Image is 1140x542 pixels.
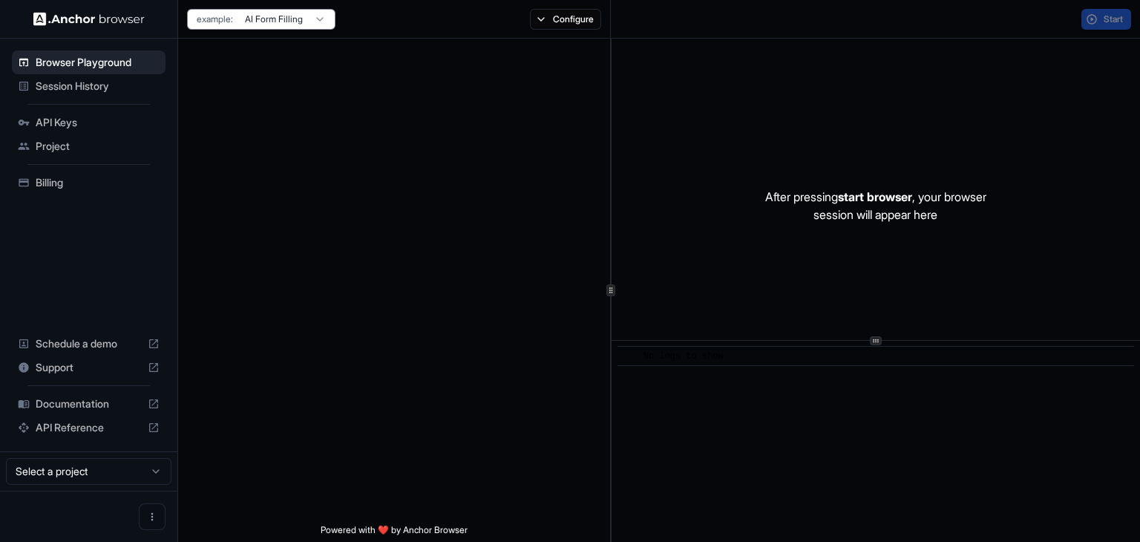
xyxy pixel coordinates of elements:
[139,503,166,530] button: Open menu
[36,420,142,435] span: API Reference
[12,392,166,416] div: Documentation
[36,139,160,154] span: Project
[643,351,724,362] span: No logs to show
[12,111,166,134] div: API Keys
[12,356,166,379] div: Support
[36,115,160,130] span: API Keys
[36,336,142,351] span: Schedule a demo
[36,55,160,70] span: Browser Playground
[197,13,233,25] span: example:
[12,50,166,74] div: Browser Playground
[12,74,166,98] div: Session History
[12,171,166,195] div: Billing
[12,416,166,440] div: API Reference
[625,349,632,364] span: ​
[36,360,142,375] span: Support
[12,332,166,356] div: Schedule a demo
[12,134,166,158] div: Project
[36,175,160,190] span: Billing
[530,9,602,30] button: Configure
[838,189,912,204] span: start browser
[36,79,160,94] span: Session History
[765,188,986,223] p: After pressing , your browser session will appear here
[33,12,145,26] img: Anchor Logo
[321,524,468,542] span: Powered with ❤️ by Anchor Browser
[36,396,142,411] span: Documentation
